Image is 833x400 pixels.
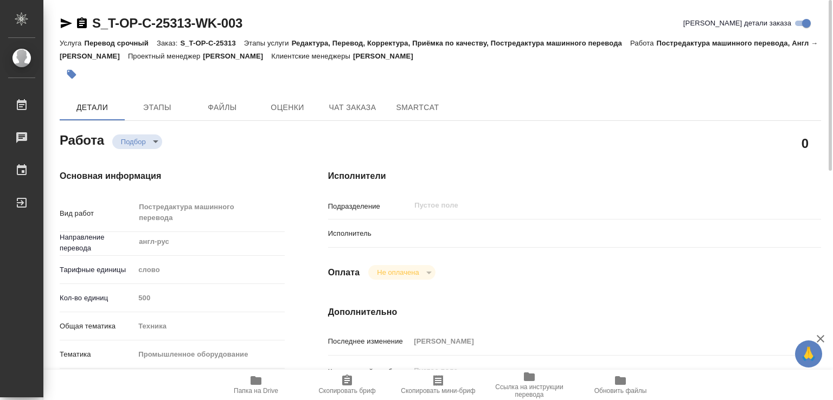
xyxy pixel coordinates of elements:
div: слово [134,261,284,279]
h4: Исполнители [328,170,821,183]
p: Заказ: [157,39,180,47]
span: Детали [66,101,118,114]
div: Подбор [368,265,435,280]
span: Скопировать мини-бриф [401,387,475,395]
button: Скопировать бриф [302,370,393,400]
p: Редактура, Перевод, Корректура, Приёмка по качеству, Постредактура машинного перевода [292,39,630,47]
div: Подбор [112,134,162,149]
button: 🙏 [795,340,822,367]
button: Подбор [118,137,149,146]
p: Последнее изменение [328,336,411,347]
h2: Работа [60,130,104,149]
div: Промышленное оборудование [134,345,284,364]
span: Папка на Drive [234,387,278,395]
button: Скопировать мини-бриф [393,370,484,400]
button: Не оплачена [374,268,422,277]
p: Услуга [60,39,84,47]
div: Техника [134,317,284,336]
span: Файлы [196,101,248,114]
p: Проектный менеджер [128,52,203,60]
span: Оценки [261,101,313,114]
p: Работа [630,39,657,47]
p: [PERSON_NAME] [353,52,421,60]
p: Тематика [60,349,134,360]
button: Добавить тэг [60,62,84,86]
span: Ссылка на инструкции перевода [490,383,568,398]
h4: Дополнительно [328,306,821,319]
button: Скопировать ссылку для ЯМессенджера [60,17,73,30]
p: Исполнитель [328,228,411,239]
p: Клиентские менеджеры [271,52,353,60]
h4: Оплата [328,266,360,279]
input: Пустое поле [413,199,754,212]
p: [PERSON_NAME] [203,52,271,60]
p: S_T-OP-C-25313 [180,39,244,47]
h4: Основная информация [60,170,285,183]
p: Этапы услуги [244,39,292,47]
span: Обновить файлы [594,387,647,395]
button: Ссылка на инструкции перевода [484,370,575,400]
span: Этапы [131,101,183,114]
p: Перевод срочный [84,39,157,47]
button: Обновить файлы [575,370,666,400]
p: Направление перевода [60,232,134,254]
button: Папка на Drive [210,370,302,400]
p: Вид работ [60,208,134,219]
p: Подразделение [328,201,411,212]
input: Пустое поле [134,290,284,306]
span: Скопировать бриф [318,387,375,395]
span: Чат заказа [326,101,379,114]
button: Скопировать ссылку [75,17,88,30]
h2: 0 [802,134,809,152]
p: Комментарий к работе [328,366,411,377]
span: 🙏 [799,343,818,365]
span: SmartCat [392,101,444,114]
p: Кол-во единиц [60,293,134,304]
p: Общая тематика [60,321,134,332]
p: Тарифные единицы [60,264,134,275]
span: [PERSON_NAME] детали заказа [683,18,791,29]
input: Пустое поле [410,333,780,349]
a: S_T-OP-C-25313-WK-003 [92,16,242,30]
